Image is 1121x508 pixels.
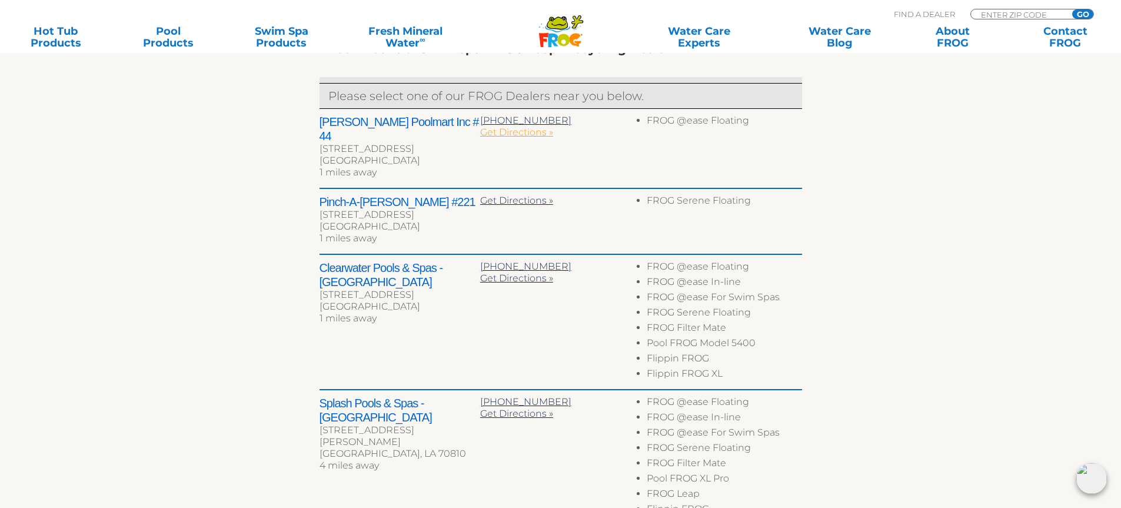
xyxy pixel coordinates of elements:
[647,473,801,488] li: Pool FROG XL Pro
[480,396,571,407] a: [PHONE_NUMBER]
[647,353,801,368] li: Flippin FROG
[647,411,801,427] li: FROG @ease In-line
[647,368,801,383] li: Flippin FROG XL
[320,301,480,313] div: [GEOGRAPHIC_DATA]
[238,25,325,49] a: Swim SpaProducts
[320,115,480,143] h2: [PERSON_NAME] Poolmart Inc # 44
[320,448,480,460] div: [GEOGRAPHIC_DATA], LA 70810
[1022,25,1109,49] a: ContactFROG
[125,25,212,49] a: PoolProducts
[647,195,801,210] li: FROG Serene Floating
[480,261,571,272] a: [PHONE_NUMBER]
[320,289,480,301] div: [STREET_ADDRESS]
[647,115,801,130] li: FROG @ease Floating
[320,396,480,424] h2: Splash Pools & Spas - [GEOGRAPHIC_DATA]
[1076,463,1107,494] img: openIcon
[647,291,801,307] li: FROG @ease For Swim Spas
[796,25,883,49] a: Water CareBlog
[12,25,99,49] a: Hot TubProducts
[480,408,553,419] a: Get Directions »
[320,195,480,209] h2: Pinch-A-[PERSON_NAME] #221
[647,337,801,353] li: Pool FROG Model 5400
[1072,9,1093,19] input: GO
[647,442,801,457] li: FROG Serene Floating
[480,195,553,206] a: Get Directions »
[320,155,480,167] div: [GEOGRAPHIC_DATA]
[647,307,801,322] li: FROG Serene Floating
[320,261,480,289] h2: Clearwater Pools & Spas - [GEOGRAPHIC_DATA]
[480,127,553,138] a: Get Directions »
[420,35,425,44] sup: ∞
[320,233,377,244] span: 1 miles away
[350,25,460,49] a: Fresh MineralWater∞
[647,261,801,276] li: FROG @ease Floating
[647,488,801,503] li: FROG Leap
[647,457,801,473] li: FROG Filter Mate
[320,167,377,178] span: 1 miles away
[320,313,377,324] span: 1 miles away
[647,396,801,411] li: FROG @ease Floating
[480,273,553,284] a: Get Directions »
[647,276,801,291] li: FROG @ease In-line
[647,427,801,442] li: FROG @ease For Swim Spas
[480,115,571,126] a: [PHONE_NUMBER]
[894,9,955,19] p: Find A Dealer
[980,9,1059,19] input: Zip Code Form
[320,424,480,448] div: [STREET_ADDRESS][PERSON_NAME]
[647,322,801,337] li: FROG Filter Mate
[320,143,480,155] div: [STREET_ADDRESS]
[320,221,480,233] div: [GEOGRAPHIC_DATA]
[328,87,793,105] p: Please select one of our FROG Dealers near you below.
[320,209,480,221] div: [STREET_ADDRESS]
[628,25,770,49] a: Water CareExperts
[909,25,996,49] a: AboutFROG
[320,460,379,471] span: 4 miles away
